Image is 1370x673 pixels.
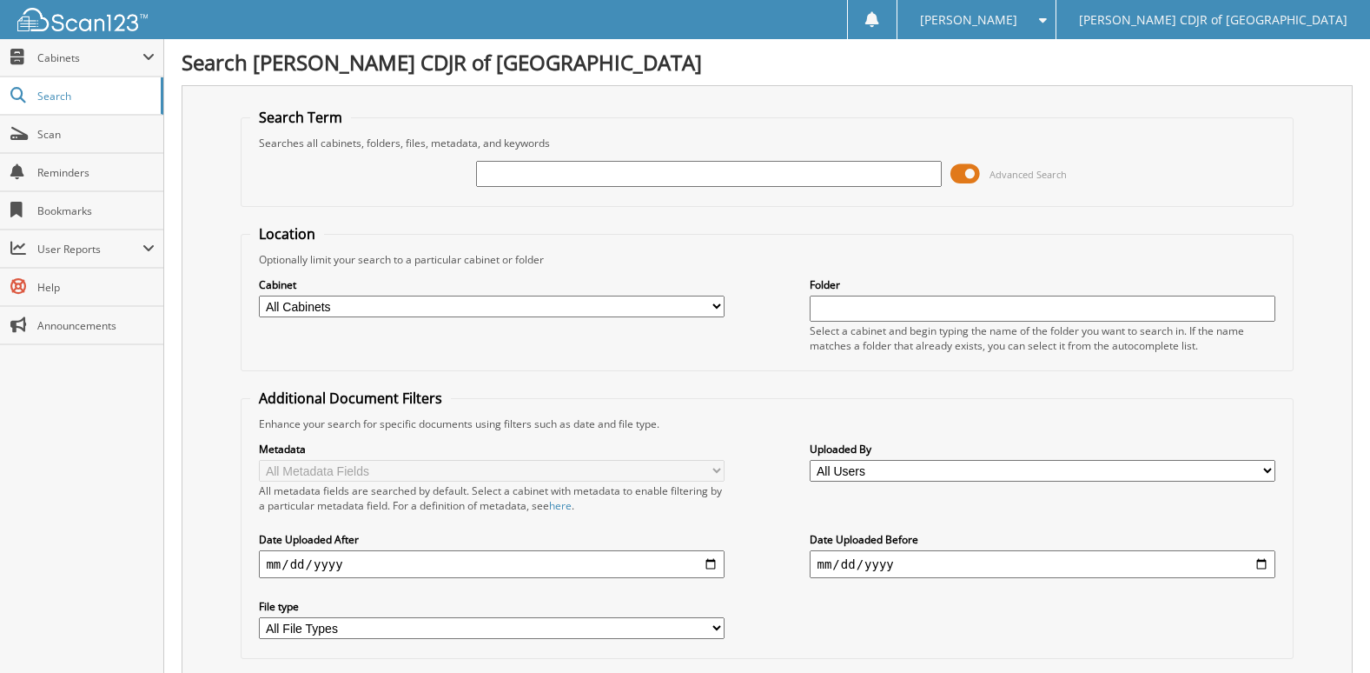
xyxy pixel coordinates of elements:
[37,280,155,295] span: Help
[37,127,155,142] span: Scan
[549,498,572,513] a: here
[259,550,724,578] input: start
[250,224,324,243] legend: Location
[250,389,451,408] legend: Additional Document Filters
[250,416,1283,431] div: Enhance your search for specific documents using filters such as date and file type.
[259,532,724,547] label: Date Uploaded After
[37,203,155,218] span: Bookmarks
[37,318,155,333] span: Announcements
[810,442,1274,456] label: Uploaded By
[259,442,724,456] label: Metadata
[810,323,1274,353] div: Select a cabinet and begin typing the name of the folder you want to search in. If the name match...
[37,242,142,257] span: User Reports
[259,599,724,614] label: File type
[37,89,152,103] span: Search
[920,15,1017,25] span: [PERSON_NAME]
[259,277,724,292] label: Cabinet
[250,136,1283,150] div: Searches all cabinets, folders, files, metadata, and keywords
[259,483,724,513] div: All metadata fields are searched by default. Select a cabinet with metadata to enable filtering b...
[37,50,142,65] span: Cabinets
[810,532,1274,547] label: Date Uploaded Before
[250,252,1283,267] div: Optionally limit your search to a particular cabinet or folder
[250,108,351,127] legend: Search Term
[182,48,1353,77] h1: Search [PERSON_NAME] CDJR of [GEOGRAPHIC_DATA]
[810,550,1274,578] input: end
[37,165,155,180] span: Reminders
[17,8,148,31] img: scan123-logo-white.svg
[1079,15,1347,25] span: [PERSON_NAME] CDJR of [GEOGRAPHIC_DATA]
[810,277,1274,292] label: Folder
[989,168,1067,181] span: Advanced Search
